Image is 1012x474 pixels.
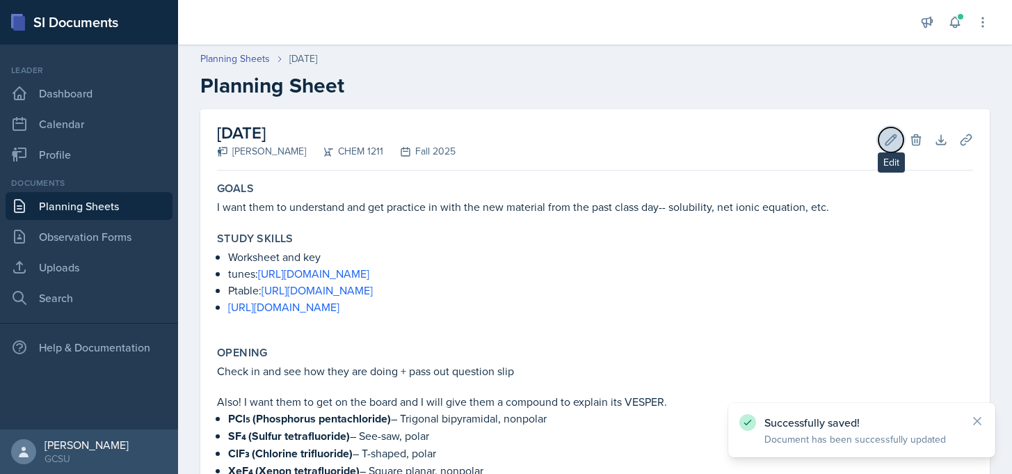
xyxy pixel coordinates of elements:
[228,299,339,315] a: [URL][DOMAIN_NAME]
[6,141,172,168] a: Profile
[764,432,959,446] p: Document has been successfully updated
[764,416,959,429] p: Successfully saved!
[6,253,172,281] a: Uploads
[6,333,172,361] div: Help & Documentation
[6,192,172,220] a: Planning Sheets
[228,248,973,265] p: Worksheet and key
[383,144,456,159] div: Fall 2025
[217,363,973,379] p: Check in and see how they are doing + pass out question slip
[228,445,353,461] strong: ClF₃ (Chlorine trifluoride)
[6,64,172,77] div: Leader
[228,265,973,282] p: tunes:
[289,52,317,66] div: [DATE]
[6,223,172,251] a: Observation Forms
[45,452,129,466] div: GCSU
[228,445,973,462] p: – T-shaped, polar
[228,427,973,445] p: – See-saw, polar
[217,346,268,360] label: Opening
[228,428,350,444] strong: SF₄ (Sulfur tetrafluoride)
[217,144,306,159] div: [PERSON_NAME]
[217,198,973,215] p: I want them to understand and get practice in with the new material from the past class day-- sol...
[262,283,373,298] a: [URL][DOMAIN_NAME]
[6,110,172,138] a: Calendar
[217,393,973,410] p: Also! I want them to get on the board and I will give them a compound to explain its VESPER.
[217,232,294,246] label: Study Skills
[217,182,254,196] label: Goals
[200,52,270,66] a: Planning Sheets
[228,411,391,427] strong: PCl₅ (Phosphorus pentachloride)
[258,266,369,281] a: [URL][DOMAIN_NAME]
[6,284,172,312] a: Search
[878,127,903,152] button: Edit
[45,438,129,452] div: [PERSON_NAME]
[217,120,456,145] h2: [DATE]
[228,282,973,299] p: Ptable:
[6,79,172,107] a: Dashboard
[306,144,383,159] div: CHEM 1211
[6,177,172,189] div: Documents
[228,410,973,427] p: – Trigonal bipyramidal, nonpolar
[200,73,990,98] h2: Planning Sheet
